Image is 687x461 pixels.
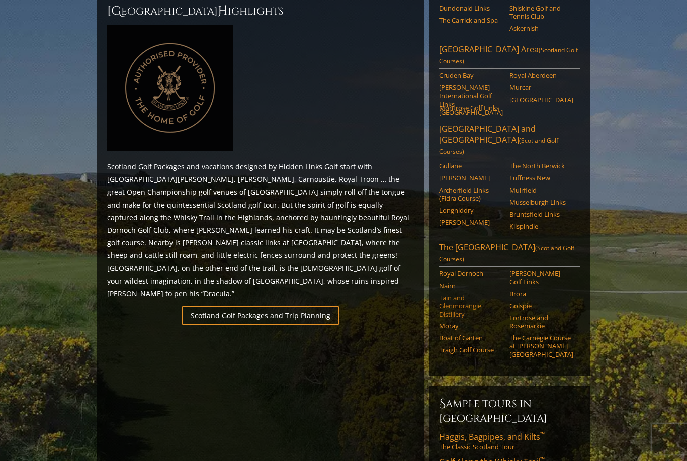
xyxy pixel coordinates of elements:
a: Boat of Garten [439,334,503,342]
a: Luffness New [509,174,573,182]
a: Bruntsfield Links [509,210,573,218]
a: [PERSON_NAME] Golf Links [509,269,573,286]
a: Tain and Glenmorangie Distillery [439,294,503,318]
a: Muirfield [509,186,573,194]
a: Archerfield Links (Fidra Course) [439,186,503,203]
a: [PERSON_NAME] [439,218,503,226]
a: Haggis, Bagpipes, and Kilts™The Classic Scotland Tour [439,431,580,451]
a: The Carrick and Spa [439,16,503,24]
a: The North Berwick [509,162,573,170]
a: Kilspindie [509,222,573,230]
a: Scotland Golf Packages and Trip Planning [182,306,339,325]
a: Montrose Golf Links [439,104,503,112]
a: Moray [439,322,503,330]
a: Askernish [509,24,573,32]
a: Gullane [439,162,503,170]
a: [PERSON_NAME] International Golf Links [GEOGRAPHIC_DATA] [439,83,503,116]
a: [GEOGRAPHIC_DATA] [509,96,573,104]
a: The [GEOGRAPHIC_DATA](Scotland Golf Courses) [439,242,580,267]
a: [PERSON_NAME] [439,174,503,182]
a: Royal Aberdeen [509,71,573,79]
p: Scotland Golf Packages and vacations designed by Hidden Links Golf start with [GEOGRAPHIC_DATA][P... [107,160,414,300]
a: Traigh Golf Course [439,346,503,354]
a: Golspie [509,302,573,310]
a: Musselburgh Links [509,198,573,206]
a: Brora [509,290,573,298]
a: The Carnegie Course at [PERSON_NAME][GEOGRAPHIC_DATA] [509,334,573,358]
a: Longniddry [439,206,503,214]
a: Dundonald Links [439,4,503,12]
h6: Sample Tours in [GEOGRAPHIC_DATA] [439,396,580,425]
sup: ™ [540,430,545,439]
a: Royal Dornoch [439,269,503,278]
a: [GEOGRAPHIC_DATA] and [GEOGRAPHIC_DATA](Scotland Golf Courses) [439,123,580,159]
a: Fortrose and Rosemarkie [509,314,573,330]
span: Haggis, Bagpipes, and Kilts [439,431,545,442]
a: Cruden Bay [439,71,503,79]
a: Shiskine Golf and Tennis Club [509,4,573,21]
a: Nairn [439,282,503,290]
h2: [GEOGRAPHIC_DATA] ighlights [107,3,414,19]
span: H [218,3,228,19]
a: Murcar [509,83,573,91]
a: [GEOGRAPHIC_DATA] Area(Scotland Golf Courses) [439,44,580,69]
